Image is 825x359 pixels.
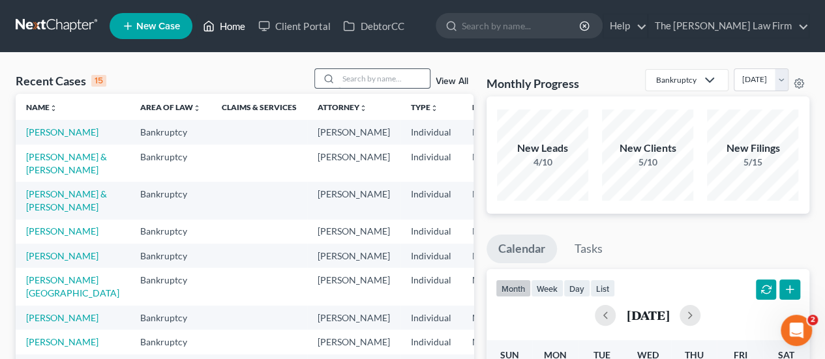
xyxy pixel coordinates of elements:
[26,225,98,237] a: [PERSON_NAME]
[307,120,400,144] td: [PERSON_NAME]
[130,120,211,144] td: Bankruptcy
[136,22,180,31] span: New Case
[307,244,400,268] td: [PERSON_NAME]
[497,156,588,169] div: 4/10
[130,244,211,268] td: Bankruptcy
[359,104,367,112] i: unfold_more
[400,220,462,244] td: Individual
[487,76,579,91] h3: Monthly Progress
[462,120,526,144] td: MDB
[707,156,798,169] div: 5/15
[807,315,818,325] span: 2
[400,268,462,305] td: Individual
[400,145,462,182] td: Individual
[130,306,211,330] td: Bankruptcy
[26,126,98,137] a: [PERSON_NAME]
[130,145,211,182] td: Bankruptcy
[211,94,307,120] th: Claims & Services
[602,156,693,169] div: 5/10
[781,315,812,346] iframe: Intercom live chat
[338,69,430,88] input: Search by name...
[307,306,400,330] td: [PERSON_NAME]
[590,280,615,297] button: list
[252,14,337,38] a: Client Portal
[26,336,98,347] a: [PERSON_NAME]
[436,77,468,86] a: View All
[496,280,531,297] button: month
[26,188,107,212] a: [PERSON_NAME] & [PERSON_NAME]
[531,280,563,297] button: week
[462,306,526,330] td: MDB
[318,102,367,112] a: Attorneyunfold_more
[130,268,211,305] td: Bankruptcy
[50,104,57,112] i: unfold_more
[648,14,809,38] a: The [PERSON_NAME] Law Firm
[462,220,526,244] td: MDB
[26,151,107,175] a: [PERSON_NAME] & [PERSON_NAME]
[472,102,515,112] a: Districtunfold_more
[707,141,798,156] div: New Filings
[130,182,211,219] td: Bankruptcy
[307,220,400,244] td: [PERSON_NAME]
[130,220,211,244] td: Bankruptcy
[462,244,526,268] td: MDB
[91,75,106,87] div: 15
[487,235,557,263] a: Calendar
[337,14,410,38] a: DebtorCC
[497,141,588,156] div: New Leads
[400,182,462,219] td: Individual
[462,145,526,182] td: MDB
[16,73,106,89] div: Recent Cases
[400,120,462,144] td: Individual
[430,104,438,112] i: unfold_more
[603,14,647,38] a: Help
[307,268,400,305] td: [PERSON_NAME]
[26,250,98,261] a: [PERSON_NAME]
[130,330,211,354] td: Bankruptcy
[411,102,438,112] a: Typeunfold_more
[462,182,526,219] td: MDB
[307,330,400,354] td: [PERSON_NAME]
[400,330,462,354] td: Individual
[656,74,697,85] div: Bankruptcy
[563,235,614,263] a: Tasks
[140,102,201,112] a: Area of Lawunfold_more
[193,104,201,112] i: unfold_more
[602,141,693,156] div: New Clients
[462,14,581,38] input: Search by name...
[400,306,462,330] td: Individual
[26,312,98,323] a: [PERSON_NAME]
[307,145,400,182] td: [PERSON_NAME]
[26,102,57,112] a: Nameunfold_more
[626,308,669,322] h2: [DATE]
[26,274,119,298] a: [PERSON_NAME][GEOGRAPHIC_DATA]
[196,14,252,38] a: Home
[307,182,400,219] td: [PERSON_NAME]
[400,244,462,268] td: Individual
[462,330,526,354] td: MDB
[563,280,590,297] button: day
[462,268,526,305] td: MDB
